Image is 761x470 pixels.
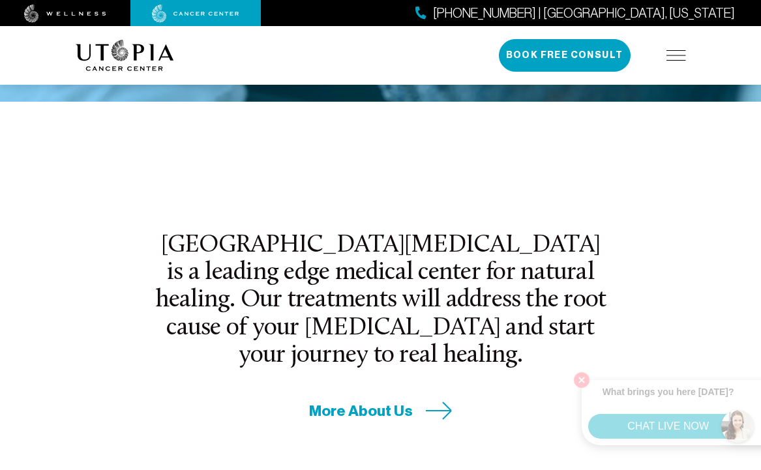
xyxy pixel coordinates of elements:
[152,5,239,23] img: cancer center
[499,39,631,72] button: Book Free Consult
[154,232,608,370] h2: [GEOGRAPHIC_DATA][MEDICAL_DATA] is a leading edge medical center for natural healing. Our treatme...
[433,4,735,23] span: [PHONE_NUMBER] | [GEOGRAPHIC_DATA], [US_STATE]
[309,401,453,421] a: More About Us
[666,50,686,61] img: icon-hamburger
[415,4,735,23] a: [PHONE_NUMBER] | [GEOGRAPHIC_DATA], [US_STATE]
[309,401,413,421] span: More About Us
[24,5,106,23] img: wellness
[76,40,174,71] img: logo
